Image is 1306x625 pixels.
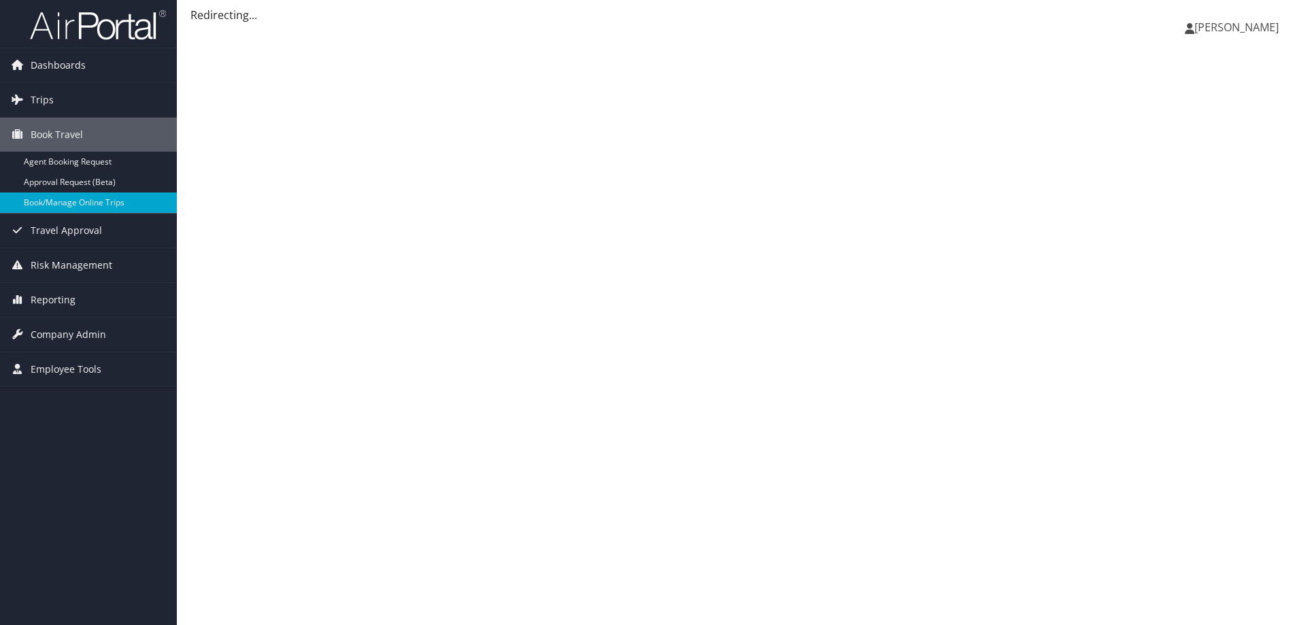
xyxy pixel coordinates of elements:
[1194,20,1279,35] span: [PERSON_NAME]
[31,352,101,386] span: Employee Tools
[1185,7,1292,48] a: [PERSON_NAME]
[31,283,76,317] span: Reporting
[31,48,86,82] span: Dashboards
[31,318,106,352] span: Company Admin
[190,7,1292,23] div: Redirecting...
[31,214,102,248] span: Travel Approval
[30,9,166,41] img: airportal-logo.png
[31,248,112,282] span: Risk Management
[31,118,83,152] span: Book Travel
[31,83,54,117] span: Trips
